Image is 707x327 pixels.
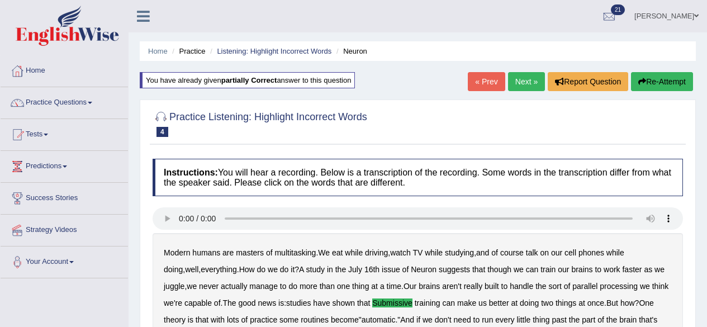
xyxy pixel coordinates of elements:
[597,315,604,324] b: of
[387,282,401,291] b: time
[280,265,289,274] b: do
[468,72,505,91] a: « Prev
[454,315,471,324] b: need
[222,298,236,307] b: The
[639,298,653,307] b: One
[153,109,367,137] h2: Practice Listening: Highlight Incorrect Words
[250,315,277,324] b: practice
[548,282,561,291] b: sort
[1,87,128,115] a: Practice Questions
[371,282,378,291] b: at
[606,298,618,307] b: But
[478,298,487,307] b: us
[164,168,218,177] b: Instructions:
[169,46,205,56] li: Practice
[564,282,571,291] b: of
[286,298,311,307] b: studies
[622,265,642,274] b: faster
[300,282,317,291] b: more
[288,282,297,291] b: do
[258,298,277,307] b: news
[164,298,182,307] b: we're
[331,315,359,324] b: become
[1,119,128,147] a: Tests
[1,247,128,274] a: Your Account
[604,265,620,274] b: work
[540,248,549,257] b: on
[362,315,396,324] b: automatic
[402,265,409,274] b: of
[541,298,553,307] b: two
[221,282,247,291] b: actually
[472,265,485,274] b: that
[164,315,186,324] b: theory
[188,315,193,324] b: is
[238,298,255,307] b: good
[520,298,539,307] b: doing
[600,282,638,291] b: processing
[500,248,524,257] b: course
[1,151,128,179] a: Predictions
[516,315,530,324] b: little
[495,315,514,324] b: every
[415,298,440,307] b: training
[489,298,509,307] b: better
[365,248,388,257] b: driving
[652,282,669,291] b: think
[640,282,650,291] b: we
[337,282,350,291] b: one
[156,127,168,137] span: 4
[185,265,198,274] b: well
[569,315,580,324] b: the
[184,298,212,307] b: capable
[222,248,234,257] b: are
[196,315,208,324] b: that
[332,248,343,257] b: eat
[654,265,665,274] b: we
[352,282,369,291] b: thing
[572,282,597,291] b: parallel
[435,315,452,324] b: don't
[578,248,604,257] b: phones
[639,315,657,324] b: that's
[404,282,416,291] b: Our
[535,282,546,291] b: the
[582,315,595,324] b: part
[214,298,221,307] b: of
[558,265,569,274] b: our
[335,265,346,274] b: the
[411,265,436,274] b: Neuron
[511,298,518,307] b: at
[533,315,549,324] b: thing
[192,248,220,257] b: humans
[140,72,355,88] div: You have already given answer to this question
[268,265,278,274] b: we
[199,282,219,291] b: never
[482,315,493,324] b: run
[291,265,295,274] b: it
[236,248,264,257] b: masters
[313,298,330,307] b: have
[619,315,637,324] b: brain
[631,72,693,91] button: Re-Attempt
[333,298,355,307] b: shown
[487,265,511,274] b: though
[1,55,128,83] a: Home
[445,248,474,257] b: studying
[485,282,499,291] b: built
[211,315,225,324] b: with
[540,265,556,274] b: train
[187,282,197,291] b: we
[620,298,635,307] b: how
[279,315,298,324] b: some
[217,47,331,55] a: Listening: Highlight Incorrect Words
[380,282,385,291] b: a
[508,72,545,91] a: Next »
[548,72,628,91] button: Report Question
[241,315,248,324] b: of
[587,298,604,307] b: once
[501,282,508,291] b: to
[644,265,652,274] b: as
[400,315,414,324] b: And
[595,265,601,274] b: to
